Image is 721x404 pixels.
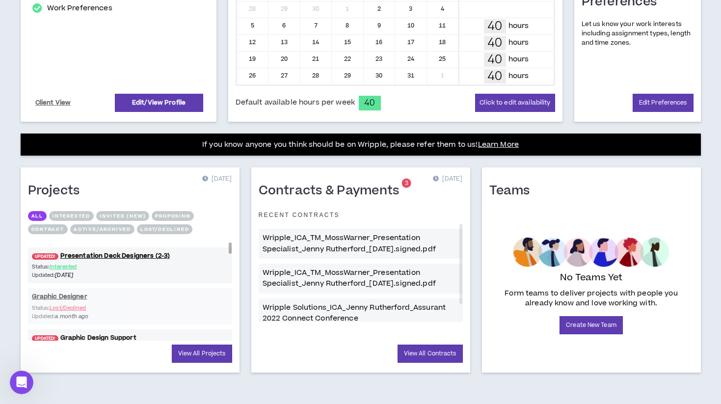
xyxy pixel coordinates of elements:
[202,174,232,184] p: [DATE]
[34,94,73,111] a: Client View
[28,333,232,343] a: UPDATED!Graphic Design Support
[70,224,134,234] button: Active/Archived
[28,251,232,261] a: UPDATED!Presentation Deck Designers (2-3)
[582,20,694,48] p: Let us know your work interests including assignment types, length and time zones.
[263,233,459,255] p: Wripple_ICA_TM_MossWarner_Presentation Specialist_Jenny Rutherford_[DATE].signed.pdf
[402,179,411,188] sup: 3
[259,298,463,339] a: Wripple Solutions_ICA_Jenny Rutherford_Assurant 2022 Connect Conference Project_T&M_[DATE]_SIGNED...
[489,183,537,199] h1: Teams
[50,263,77,270] span: Interested
[202,139,519,151] p: If you know anyone you think should be on Wripple, please refer them to us!
[508,37,529,48] p: hours
[259,211,340,219] p: Recent Contracts
[32,271,130,279] p: Updated:
[560,316,623,334] a: Create New Team
[475,94,555,112] button: Click to edit availability
[263,302,459,335] p: Wripple Solutions_ICA_Jenny Rutherford_Assurant 2022 Connect Conference Project_T&M_[DATE]_SIGNED...
[405,179,408,188] span: 3
[49,211,94,221] button: Interested
[508,21,529,31] p: hours
[32,335,58,342] span: UPDATED!
[508,71,529,81] p: hours
[137,224,192,234] button: Lost/Declined
[259,264,463,294] a: Wripple_ICA_TM_MossWarner_Presentation Specialist_Jenny Rutherford_[DATE].signed.pdf
[47,2,112,14] a: Work Preferences
[28,224,68,234] button: Contract
[560,271,623,285] p: No Teams Yet
[633,94,694,112] a: Edit Preferences
[115,94,203,112] a: Edit/View Profile
[96,211,149,221] button: Invited (new)
[32,253,58,260] span: UPDATED!
[433,174,462,184] p: [DATE]
[263,268,459,290] p: Wripple_ICA_TM_MossWarner_Presentation Specialist_Jenny Rutherford_[DATE].signed.pdf
[55,271,73,279] i: [DATE]
[152,211,193,221] button: Proposing
[32,263,130,271] p: Status:
[493,289,690,308] p: Form teams to deliver projects with people you already know and love working with.
[172,345,232,363] a: View All Projects
[28,211,47,221] button: All
[513,238,669,267] img: empty
[508,54,529,65] p: hours
[398,345,463,363] a: View All Contracts
[236,97,355,108] span: Default available hours per week
[478,139,519,150] a: Learn More
[259,183,407,199] h1: Contracts & Payments
[10,371,33,394] iframe: Intercom live chat
[259,229,463,259] a: Wripple_ICA_TM_MossWarner_Presentation Specialist_Jenny Rutherford_[DATE].signed.pdf
[28,183,87,199] h1: Projects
